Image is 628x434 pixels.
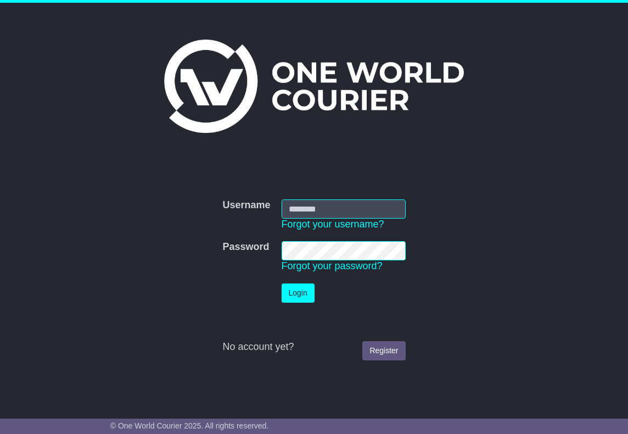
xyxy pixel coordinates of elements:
label: Password [222,241,269,253]
label: Username [222,199,270,212]
a: Forgot your password? [282,260,383,271]
a: Register [362,341,405,360]
a: Forgot your username? [282,219,384,230]
img: One World [164,40,464,133]
button: Login [282,283,315,303]
span: © One World Courier 2025. All rights reserved. [110,421,269,430]
div: No account yet? [222,341,405,353]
